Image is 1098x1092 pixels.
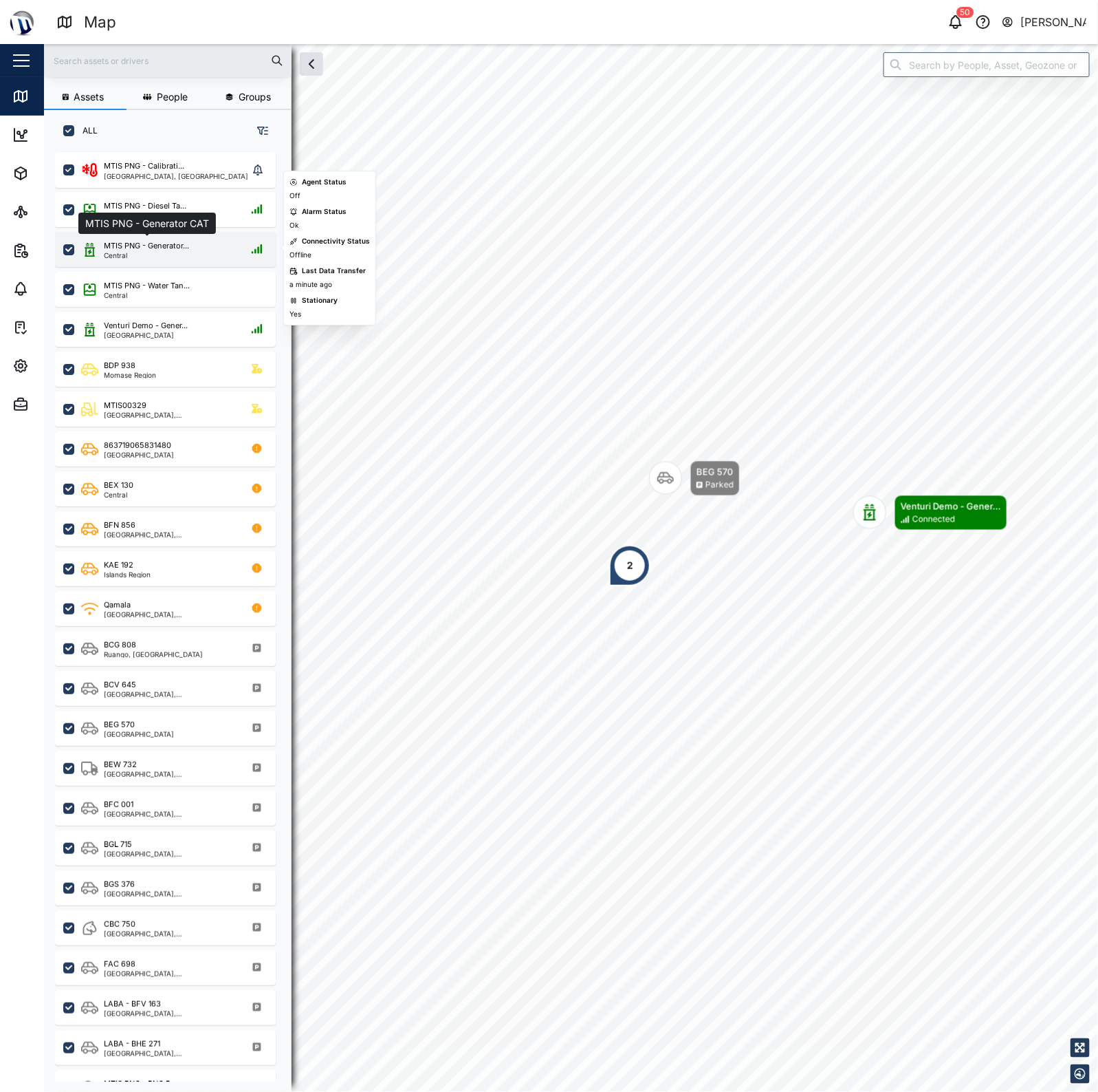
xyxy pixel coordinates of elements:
[104,1010,235,1017] div: [GEOGRAPHIC_DATA], [GEOGRAPHIC_DATA]
[74,125,98,136] label: ALL
[289,250,311,261] div: Offline
[289,191,300,202] div: Off
[7,7,37,37] img: Main Logo
[104,531,235,538] div: [GEOGRAPHIC_DATA], [GEOGRAPHIC_DATA]
[104,400,146,411] div: MTIS00329
[104,919,135,930] div: CBC 750
[36,281,78,297] div: Alarms
[901,500,1001,513] div: Venturi Demo - Gener...
[104,839,132,850] div: BGL 715
[104,200,186,212] div: MTIS PNG - Diesel Ta...
[104,771,235,778] div: [GEOGRAPHIC_DATA], [GEOGRAPHIC_DATA]
[104,930,235,937] div: [GEOGRAPHIC_DATA], [GEOGRAPHIC_DATA]
[302,266,366,277] div: Last Data Transfer
[55,147,291,1082] div: grid
[104,280,190,292] div: MTIS PNG - Water Tan...
[104,571,151,578] div: Islands Region
[104,252,189,259] div: Central
[104,160,184,172] div: MTIS PNG - Calibrati...
[104,451,174,458] div: [GEOGRAPHIC_DATA]
[36,358,85,374] div: Settings
[609,545,650,586] div: Map marker
[104,731,174,738] div: [GEOGRAPHIC_DATA]
[104,332,188,339] div: [GEOGRAPHIC_DATA]
[302,295,338,306] div: Stationary
[104,759,137,771] div: BEW 732
[883,52,1090,77] input: Search by People, Asset, Geozone or Place
[289,279,332,290] div: a minute ago
[36,166,78,181] div: Assets
[104,959,135,970] div: FAC 698
[74,92,104,102] span: Assets
[104,320,188,332] div: Venturi Demo - Gener...
[104,292,190,299] div: Central
[52,50,283,71] input: Search assets or drivers
[104,719,135,731] div: BEG 570
[104,480,133,491] div: BEX 130
[104,1078,188,1090] div: MTIS PNG - PNG Power
[104,440,171,451] div: 863719065831480
[104,850,235,857] div: [GEOGRAPHIC_DATA], [GEOGRAPHIC_DATA]
[104,491,133,498] div: Central
[104,691,235,698] div: [GEOGRAPHIC_DATA], [GEOGRAPHIC_DATA]
[302,206,347,217] div: Alarm Status
[104,611,235,618] div: [GEOGRAPHIC_DATA], [GEOGRAPHIC_DATA]
[302,177,347,188] div: Agent Status
[1021,14,1087,31] div: [PERSON_NAME]
[36,127,98,142] div: Dashboard
[104,372,156,378] div: Momase Region
[1001,12,1087,32] button: [PERSON_NAME]
[36,397,76,412] div: Admin
[104,520,135,531] div: BFN 856
[157,92,188,102] span: People
[36,320,74,335] div: Tasks
[104,799,133,811] div: BFC 001
[104,890,235,897] div: [GEOGRAPHIC_DATA], [GEOGRAPHIC_DATA]
[289,220,298,231] div: Ok
[104,1038,160,1050] div: LABA - BHE 271
[912,513,955,526] div: Connected
[289,309,301,320] div: Yes
[104,639,136,651] div: BCG 808
[104,360,135,372] div: BDP 938
[104,411,235,418] div: [GEOGRAPHIC_DATA], [GEOGRAPHIC_DATA]
[649,461,740,496] div: Map marker
[104,879,135,890] div: BGS 376
[104,599,131,611] div: Qamala
[36,89,67,104] div: Map
[302,236,370,247] div: Connectivity Status
[104,559,133,571] div: KAE 192
[104,811,235,817] div: [GEOGRAPHIC_DATA], [GEOGRAPHIC_DATA]
[104,651,203,658] div: Ruango, [GEOGRAPHIC_DATA]
[104,212,186,219] div: Central
[36,243,83,258] div: Reports
[627,558,633,573] div: 2
[104,240,189,252] div: MTIS PNG - Generator...
[853,495,1007,531] div: Map marker
[84,10,116,34] div: Map
[104,173,248,180] div: [GEOGRAPHIC_DATA], [GEOGRAPHIC_DATA]
[104,970,235,977] div: [GEOGRAPHIC_DATA], [GEOGRAPHIC_DATA]
[104,998,161,1010] div: LABA - BFV 163
[705,479,734,492] div: Parked
[104,1050,235,1057] div: [GEOGRAPHIC_DATA], [GEOGRAPHIC_DATA]
[36,204,69,220] div: Sites
[696,465,734,479] div: BEG 570
[957,7,974,18] div: 50
[239,92,271,102] span: Groups
[104,679,136,691] div: BCV 645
